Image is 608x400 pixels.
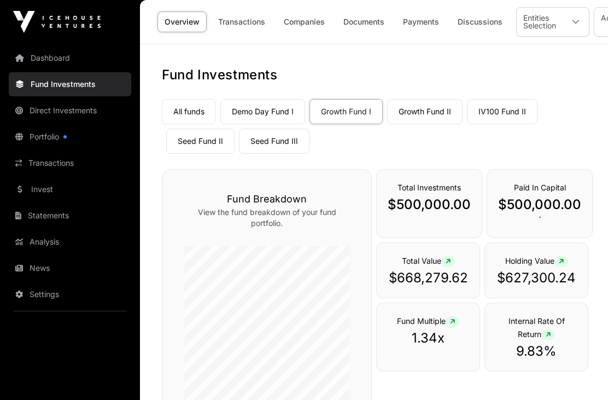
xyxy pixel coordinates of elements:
[388,329,469,347] p: 1.34x
[157,11,207,32] a: Overview
[514,183,566,192] span: Paid In Capital
[467,99,537,124] a: IV100 Fund II
[402,256,455,265] span: Total Value
[496,343,577,360] p: 9.83%
[239,129,309,154] a: Seed Fund III
[388,196,471,213] p: $500,000.00
[9,46,131,70] a: Dashboard
[388,269,469,287] p: $668,279.62
[9,177,131,201] a: Invest
[397,183,461,192] span: Total Investments
[396,11,446,32] a: Payments
[496,269,577,287] p: $627,300.24
[387,99,463,124] a: Growth Fund II
[9,125,131,149] a: Portfolio
[487,169,593,238] div: `
[220,99,305,124] a: Demo Day Fund I
[162,66,586,84] h1: Fund Investments
[184,192,349,207] h3: Fund Breakdown
[309,99,383,124] a: Growth Fund I
[9,282,131,306] a: Settings
[9,230,131,254] a: Analysis
[9,151,131,175] a: Transactions
[162,99,216,124] a: All funds
[505,256,568,265] span: Holding Value
[166,129,235,154] a: Seed Fund II
[336,11,391,32] a: Documents
[9,204,131,228] a: Statements
[498,196,581,213] p: $500,000.00
[397,316,459,326] span: Fund Multiple
[9,98,131,123] a: Direct Investments
[184,207,349,229] p: View the fund breakdown of your fund portfolio.
[451,11,510,32] a: Discussions
[9,256,131,280] a: News
[517,8,563,36] div: Entities Selection
[508,316,565,339] span: Internal Rate Of Return
[277,11,332,32] a: Companies
[13,11,101,33] img: Icehouse Ventures Logo
[9,72,131,96] a: Fund Investments
[211,11,272,32] a: Transactions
